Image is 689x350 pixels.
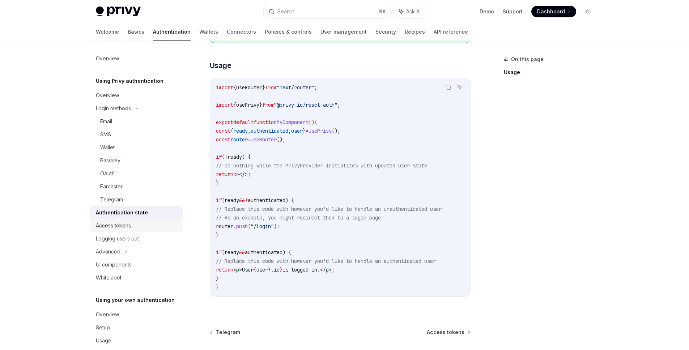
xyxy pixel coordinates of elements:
span: // Replace this code with however you'd like to handle an authenticated user [216,258,436,264]
span: = [248,136,251,143]
span: ; [248,171,251,178]
h5: Using your own authentication [96,296,175,304]
span: ready [233,128,248,134]
a: Overview [90,52,183,65]
span: ⌘ K [378,9,386,14]
a: Overview [90,89,183,102]
span: . [233,223,236,230]
span: , [248,128,251,134]
span: user [256,266,268,273]
span: Usage [210,60,231,71]
a: Demo [480,8,494,15]
span: Ask AI [406,8,421,15]
span: "next/router" [277,84,314,91]
div: Usage [96,336,111,345]
a: Access tokens [427,329,470,336]
span: // Replace this code with however you'd like to handle an unauthenticated user [216,206,442,212]
a: Logging users out [90,232,183,245]
a: Telegram [90,193,183,206]
span: ( [222,154,225,160]
span: return [216,171,233,178]
div: Telegram [100,195,123,204]
a: Telegram [210,329,240,336]
span: { [233,102,236,108]
span: ! [245,197,248,204]
span: id [274,266,280,273]
span: usePrivy [236,102,259,108]
span: ready [225,249,239,256]
div: Wallet [100,143,115,152]
span: </ [320,266,326,273]
span: { [230,128,233,134]
span: is logged in. [282,266,320,273]
span: { [314,119,317,125]
span: ) { [242,154,251,160]
span: router [230,136,248,143]
span: const [216,128,230,134]
span: = [306,128,309,134]
div: Whitelabel [96,273,121,282]
a: Whitelabel [90,271,183,284]
span: > [329,266,332,273]
span: ( [222,197,225,204]
div: Search... [277,7,298,16]
span: authenticated [251,128,288,134]
div: Logging users out [96,234,139,243]
div: SMS [100,130,111,139]
div: Authentication state [96,208,148,217]
a: Recipes [405,23,425,40]
span: ; [314,84,317,91]
a: Welcome [96,23,119,40]
div: Overview [96,310,119,319]
span: (); [277,136,285,143]
button: Copy the contents from the code block [443,82,453,92]
span: function [254,119,277,125]
span: "@privy-io/react-auth" [274,102,337,108]
span: ; [332,266,335,273]
span: ! [225,154,227,160]
span: User [242,266,254,273]
a: User management [320,23,367,40]
a: OAuth [90,167,183,180]
button: Search...⌘K [264,5,390,18]
span: && [239,249,245,256]
span: default [233,119,254,125]
span: <></> [233,171,248,178]
span: ( [248,223,251,230]
a: Overview [90,308,183,321]
span: router [216,223,233,230]
span: { [233,84,236,91]
span: p [326,266,329,273]
span: } [262,84,265,91]
span: } [216,275,219,282]
div: OAuth [100,169,115,178]
span: ) { [285,197,294,204]
a: Authentication [153,23,191,40]
div: Advanced [96,247,120,256]
div: Login methods [96,104,131,113]
span: } [216,284,219,290]
span: ( [222,249,225,256]
span: { [254,266,256,273]
span: () [309,119,314,125]
span: usePrivy [309,128,332,134]
a: Wallets [199,23,218,40]
button: Toggle dark mode [582,6,594,17]
a: Usage [90,334,183,347]
span: > [239,266,242,273]
div: Overview [96,91,119,100]
button: Ask AI [455,82,464,92]
a: Email [90,115,183,128]
a: Passkey [90,154,183,167]
a: Wallet [90,141,183,154]
span: ) { [282,249,291,256]
span: MyComponent [277,119,309,125]
span: // Do nothing while the PrivyProvider initializes with updated user state [216,162,427,169]
span: return [216,266,233,273]
a: Support [503,8,523,15]
a: Authentication state [90,206,183,219]
span: "/login" [251,223,274,230]
div: Overview [96,54,119,63]
span: } [216,232,219,238]
a: UI components [90,258,183,271]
